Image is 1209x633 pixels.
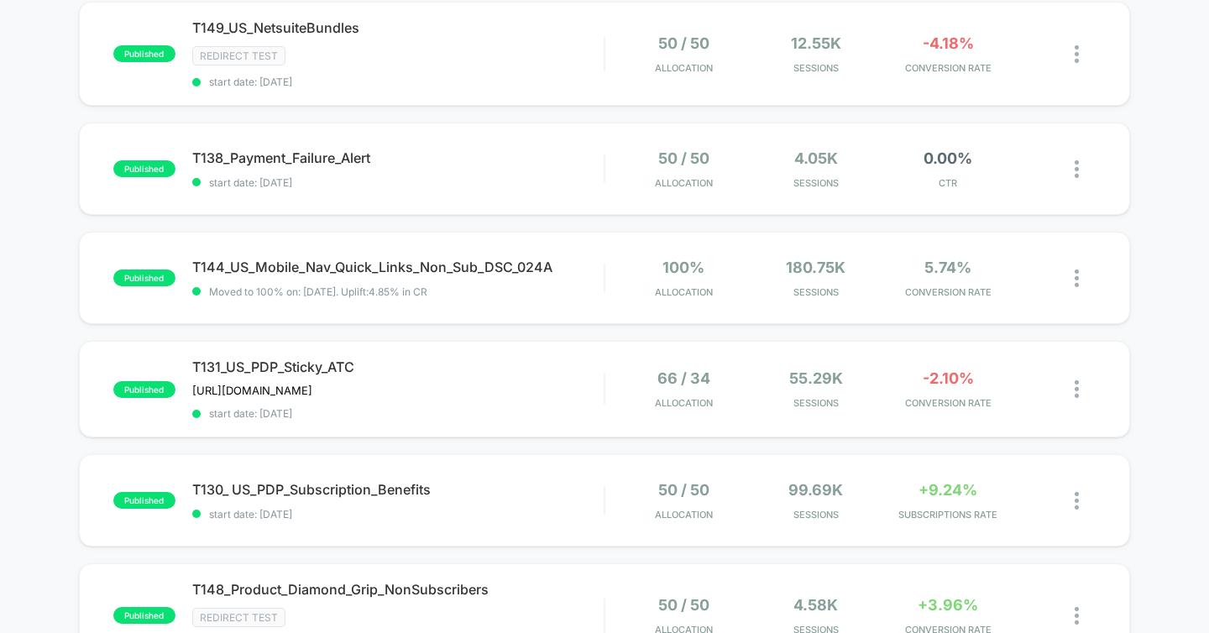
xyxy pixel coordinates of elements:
[1075,492,1079,510] img: close
[209,285,427,298] span: Moved to 100% on: [DATE] . Uplift: 4.85% in CR
[657,369,710,387] span: 66 / 34
[786,259,845,276] span: 180.75k
[919,481,977,499] span: +9.24%
[754,509,877,521] span: Sessions
[1075,607,1079,625] img: close
[658,596,709,614] span: 50 / 50
[113,607,175,624] span: published
[887,397,1010,409] span: CONVERSION RATE
[113,160,175,177] span: published
[918,596,978,614] span: +3.96%
[192,384,312,397] span: [URL][DOMAIN_NAME]
[192,76,604,88] span: start date: [DATE]
[192,481,604,498] span: T130_ US_PDP_Subscription_Benefits
[793,596,838,614] span: 4.58k
[655,397,713,409] span: Allocation
[924,149,972,167] span: 0.00%
[662,259,704,276] span: 100%
[113,45,175,62] span: published
[789,369,843,387] span: 55.29k
[754,397,877,409] span: Sessions
[1075,269,1079,287] img: close
[113,381,175,398] span: published
[192,176,604,189] span: start date: [DATE]
[754,177,877,189] span: Sessions
[923,369,974,387] span: -2.10%
[655,509,713,521] span: Allocation
[192,508,604,521] span: start date: [DATE]
[192,149,604,166] span: T138_Payment_Failure_Alert
[924,259,971,276] span: 5.74%
[1075,380,1079,398] img: close
[887,62,1010,74] span: CONVERSION RATE
[192,259,604,275] span: T144_US_Mobile_Nav_Quick_Links_Non_Sub_DSC_024A
[192,581,604,598] span: T148_Product_Diamond_Grip_NonSubscribers
[887,177,1010,189] span: CTR
[655,177,713,189] span: Allocation
[788,481,843,499] span: 99.69k
[658,34,709,52] span: 50 / 50
[658,149,709,167] span: 50 / 50
[923,34,974,52] span: -4.18%
[655,286,713,298] span: Allocation
[192,46,285,65] span: Redirect Test
[658,481,709,499] span: 50 / 50
[192,358,604,375] span: T131_US_PDP_Sticky_ATC
[794,149,838,167] span: 4.05k
[887,286,1010,298] span: CONVERSION RATE
[113,492,175,509] span: published
[655,62,713,74] span: Allocation
[754,62,877,74] span: Sessions
[192,608,285,627] span: Redirect Test
[1075,160,1079,178] img: close
[754,286,877,298] span: Sessions
[192,19,604,36] span: T149_US_NetsuiteBundles
[791,34,841,52] span: 12.55k
[113,269,175,286] span: published
[887,509,1010,521] span: SUBSCRIPTIONS RATE
[1075,45,1079,63] img: close
[192,407,604,420] span: start date: [DATE]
